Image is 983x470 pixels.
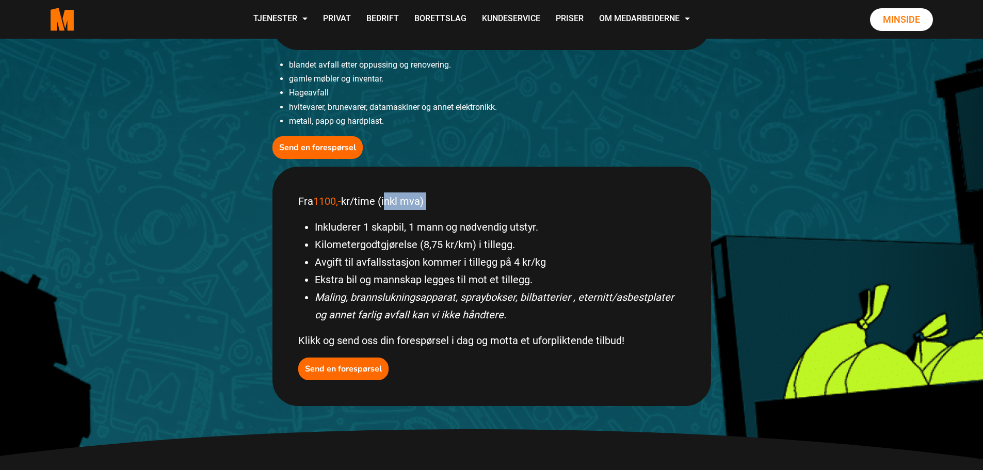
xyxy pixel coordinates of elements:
a: Privat [315,1,359,38]
a: Borettslag [407,1,474,38]
a: Priser [548,1,591,38]
span: 1100,- [313,195,341,207]
a: Tjenester [246,1,315,38]
a: Om Medarbeiderne [591,1,698,38]
li: Hageavfall [289,86,711,100]
p: Fra kr/time (inkl mva) [298,192,685,210]
a: Kundeservice [474,1,548,38]
li: metall, papp og hardplast. [289,114,711,128]
a: Minside [870,8,933,31]
p: Klikk og send oss din forespørsel i dag og motta et uforpliktende tilbud! [298,332,685,349]
li: blandet avfall etter oppussing og renovering. [289,58,711,72]
b: Send en forespørsel [305,363,382,375]
li: Kilometergodtgjørelse (8,75 kr/km) i tillegg. [315,236,685,253]
li: Inkluderer 1 skapbil, 1 mann og nødvendig utstyr. [315,218,685,236]
b: Send en forespørsel [279,142,356,153]
a: Bedrift [359,1,407,38]
li: Ekstra bil og mannskap legges til mot et tillegg. [315,271,685,288]
li: Avgift til avfallsstasjon kommer i tillegg på 4 kr/kg [315,253,685,271]
li: hvitevarer, brunevarer, datamaskiner og annet elektronikk. [289,100,711,114]
li: gamle møbler og inventar. [289,72,711,86]
button: Send en forespørsel [272,136,363,159]
em: Maling, brannslukningsapparat, spraybokser, bilbatterier , eternitt/asbestplater og annet farlig ... [315,291,674,321]
button: Send en forespørsel [298,358,389,380]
